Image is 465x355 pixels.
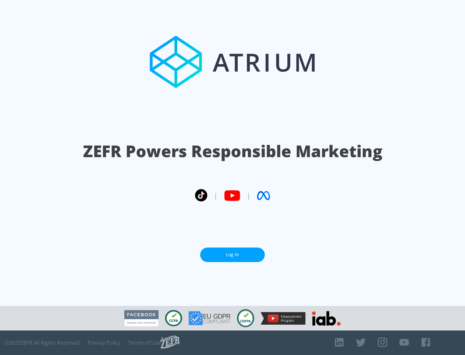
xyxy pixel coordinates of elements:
a: Terms of Use [128,340,160,346]
img: COPPA Compliant [237,309,254,327]
span: | [214,191,218,200]
span: | [247,191,251,200]
img: Facebook Marketing Partner [124,310,159,327]
h1: ZEFR Powers Responsible Marketing [83,140,382,162]
img: IAB [312,311,341,326]
span: © 2025 ZEFR All Rights Reserved [5,340,80,346]
a: Log In [200,248,265,262]
img: GDPR Compliant [189,311,231,325]
img: YouTube Measurement Program [261,312,305,325]
img: CCPA Compliant [165,310,182,326]
a: Privacy Policy [88,340,120,346]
